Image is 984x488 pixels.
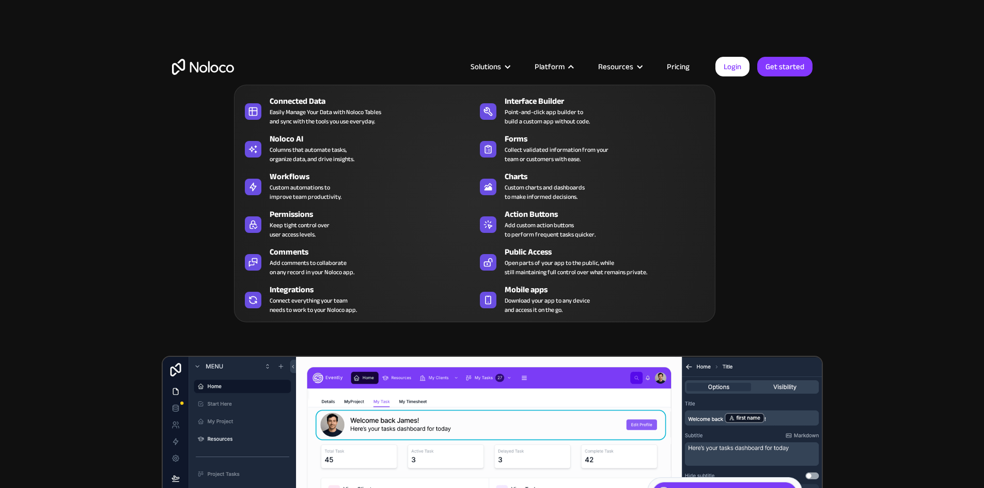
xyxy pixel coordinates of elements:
[270,221,330,239] div: Keep tight control over user access levels.
[270,170,479,183] div: Workflows
[458,60,522,73] div: Solutions
[505,246,714,258] div: Public Access
[475,206,710,241] a: Action ButtonsAdd custom action buttonsto perform frequent tasks quicker.
[234,70,715,322] nav: Platform
[505,258,647,277] div: Open parts of your app to the public, while still maintaining full control over what remains priv...
[535,60,565,73] div: Platform
[240,244,475,279] a: CommentsAdd comments to collaborateon any record in your Noloco app.
[172,59,234,75] a: home
[270,145,354,164] div: Columns that automate tasks, organize data, and drive insights.
[240,131,475,166] a: Noloco AIColumns that automate tasks,organize data, and drive insights.
[240,93,475,128] a: Connected DataEasily Manage Your Data with Noloco Tablesand sync with the tools you use everyday.
[172,127,813,210] h2: Business Apps for Teams
[522,60,585,73] div: Platform
[598,60,633,73] div: Resources
[270,208,479,221] div: Permissions
[505,183,585,201] div: Custom charts and dashboards to make informed decisions.
[270,183,341,201] div: Custom automations to improve team productivity.
[757,57,813,76] a: Get started
[270,296,357,314] div: Connect everything your team needs to work to your Noloco app.
[270,107,381,126] div: Easily Manage Your Data with Noloco Tables and sync with the tools you use everyday.
[270,95,479,107] div: Connected Data
[654,60,702,73] a: Pricing
[471,60,501,73] div: Solutions
[505,107,590,126] div: Point-and-click app builder to build a custom app without code.
[270,284,479,296] div: Integrations
[240,281,475,317] a: IntegrationsConnect everything your teamneeds to work to your Noloco app.
[505,133,714,145] div: Forms
[475,281,710,317] a: Mobile appsDownload your app to any deviceand access it on the go.
[270,258,354,277] div: Add comments to collaborate on any record in your Noloco app.
[505,208,714,221] div: Action Buttons
[475,168,710,203] a: ChartsCustom charts and dashboardsto make informed decisions.
[270,246,479,258] div: Comments
[715,57,749,76] a: Login
[505,221,596,239] div: Add custom action buttons to perform frequent tasks quicker.
[505,170,714,183] div: Charts
[505,284,714,296] div: Mobile apps
[240,168,475,203] a: WorkflowsCustom automations toimprove team productivity.
[475,244,710,279] a: Public AccessOpen parts of your app to the public, whilestill maintaining full control over what ...
[585,60,654,73] div: Resources
[505,145,608,164] div: Collect validated information from your team or customers with ease.
[505,95,714,107] div: Interface Builder
[240,206,475,241] a: PermissionsKeep tight control overuser access levels.
[475,93,710,128] a: Interface BuilderPoint-and-click app builder tobuild a custom app without code.
[475,131,710,166] a: FormsCollect validated information from yourteam or customers with ease.
[505,296,590,314] span: Download your app to any device and access it on the go.
[270,133,479,145] div: Noloco AI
